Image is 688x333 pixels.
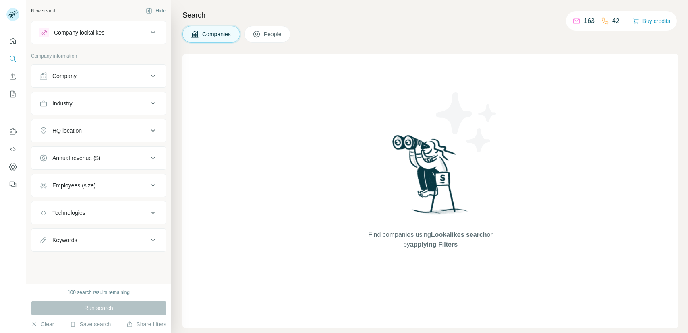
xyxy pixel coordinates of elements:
[6,124,19,139] button: Use Surfe on LinkedIn
[31,320,54,328] button: Clear
[31,176,166,195] button: Employees (size)
[431,231,487,238] span: Lookalikes search
[31,203,166,222] button: Technologies
[202,30,232,38] span: Companies
[31,94,166,113] button: Industry
[584,16,595,26] p: 163
[264,30,282,38] span: People
[31,121,166,140] button: HQ location
[612,16,620,26] p: 42
[6,160,19,174] button: Dashboard
[52,127,82,135] div: HQ location
[70,320,111,328] button: Save search
[31,66,166,86] button: Company
[52,236,77,244] div: Keywords
[366,230,495,249] span: Find companies using or by
[6,51,19,66] button: Search
[52,181,95,189] div: Employees (size)
[68,289,130,296] div: 100 search results remaining
[52,72,77,80] div: Company
[6,142,19,156] button: Use Surfe API
[31,52,166,60] p: Company information
[633,15,670,27] button: Buy credits
[6,177,19,192] button: Feedback
[31,23,166,42] button: Company lookalikes
[140,5,171,17] button: Hide
[52,209,85,217] div: Technologies
[410,241,458,248] span: applying Filters
[31,230,166,250] button: Keywords
[431,86,503,158] img: Surfe Illustration - Stars
[31,148,166,168] button: Annual revenue ($)
[126,320,166,328] button: Share filters
[54,29,104,37] div: Company lookalikes
[52,99,73,107] div: Industry
[6,69,19,84] button: Enrich CSV
[52,154,100,162] div: Annual revenue ($)
[6,87,19,101] button: My lists
[182,10,678,21] h4: Search
[389,133,472,222] img: Surfe Illustration - Woman searching with binoculars
[6,34,19,48] button: Quick start
[31,7,56,14] div: New search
